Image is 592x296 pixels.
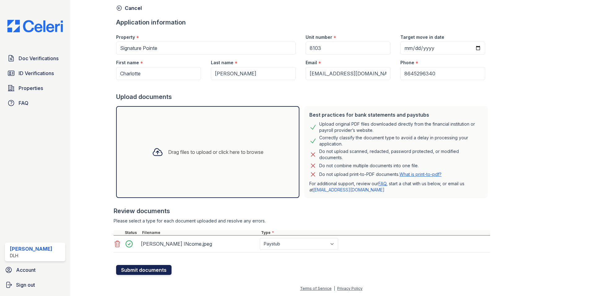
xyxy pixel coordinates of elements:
[2,279,68,291] a: Sign out
[116,34,135,40] label: Property
[313,187,385,192] a: [EMAIL_ADDRESS][DOMAIN_NAME]
[5,67,65,79] a: ID Verifications
[5,82,65,94] a: Properties
[19,99,28,107] span: FAQ
[114,218,490,224] div: Please select a type for each document uploaded and resolve any errors.
[2,20,68,32] img: CE_Logo_Blue-a8612792a0a2168367f1c8372b55b34899dd931a85d93a1a3d3e32e68fde9ad4.png
[306,60,317,66] label: Email
[260,230,490,235] div: Type
[116,4,142,12] a: Cancel
[10,253,52,259] div: DLH
[19,70,54,77] span: ID Verifications
[334,286,335,291] div: |
[16,281,35,289] span: Sign out
[378,181,386,186] a: FAQ
[400,60,414,66] label: Phone
[116,265,172,275] button: Submit documents
[319,148,483,161] div: Do not upload scanned, redacted, password protected, or modified documents.
[19,84,43,92] span: Properties
[2,264,68,276] a: Account
[337,286,363,291] a: Privacy Policy
[5,97,65,109] a: FAQ
[309,111,483,119] div: Best practices for bank statements and paystubs
[114,207,490,215] div: Review documents
[399,172,442,177] a: What is print-to-pdf?
[319,171,442,177] p: Do not upload print-to-PDF documents.
[116,60,139,66] label: First name
[141,239,257,249] div: [PERSON_NAME] INcome.jpeg
[116,92,490,101] div: Upload documents
[211,60,233,66] label: Last name
[141,230,260,235] div: Filename
[168,148,263,156] div: Drag files to upload or click here to browse
[16,266,36,274] span: Account
[400,34,444,40] label: Target move in date
[300,286,332,291] a: Terms of Service
[10,245,52,253] div: [PERSON_NAME]
[309,181,483,193] p: For additional support, review our , start a chat with us below, or email us at
[116,18,490,27] div: Application information
[306,34,332,40] label: Unit number
[19,55,59,62] span: Doc Verifications
[124,230,141,235] div: Status
[319,121,483,133] div: Upload original PDF files downloaded directly from the financial institution or payroll provider’...
[319,135,483,147] div: Correctly classify the document type to avoid a delay in processing your application.
[319,162,419,169] div: Do not combine multiple documents into one file.
[5,52,65,65] a: Doc Verifications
